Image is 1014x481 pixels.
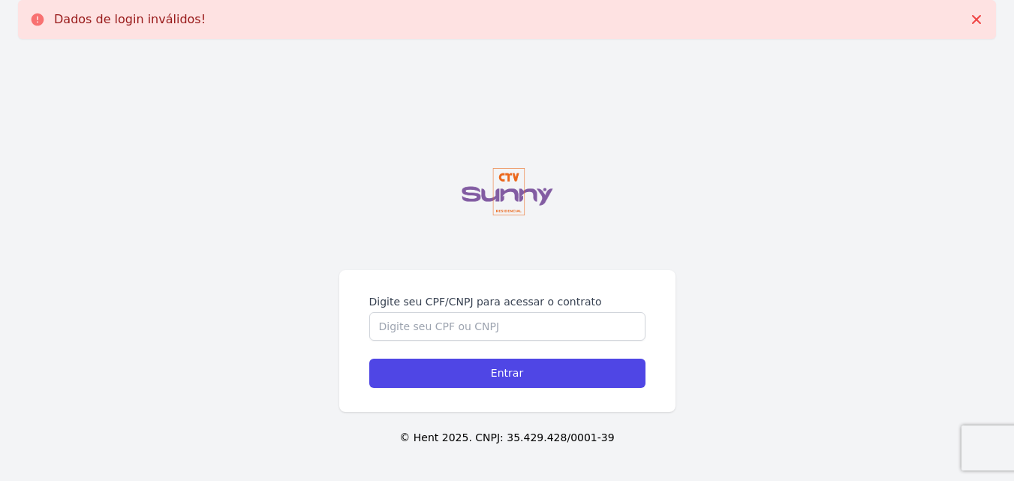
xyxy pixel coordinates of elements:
[24,430,990,446] p: © Hent 2025. CNPJ: 35.429.428/0001-39
[54,12,206,27] p: Dados de login inválidos!
[369,359,645,388] input: Entrar
[369,294,645,309] label: Digite seu CPF/CNPJ para acessar o contrato
[369,312,645,341] input: Digite seu CPF ou CNPJ
[425,137,590,246] img: logo%20sunny%20principal.png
